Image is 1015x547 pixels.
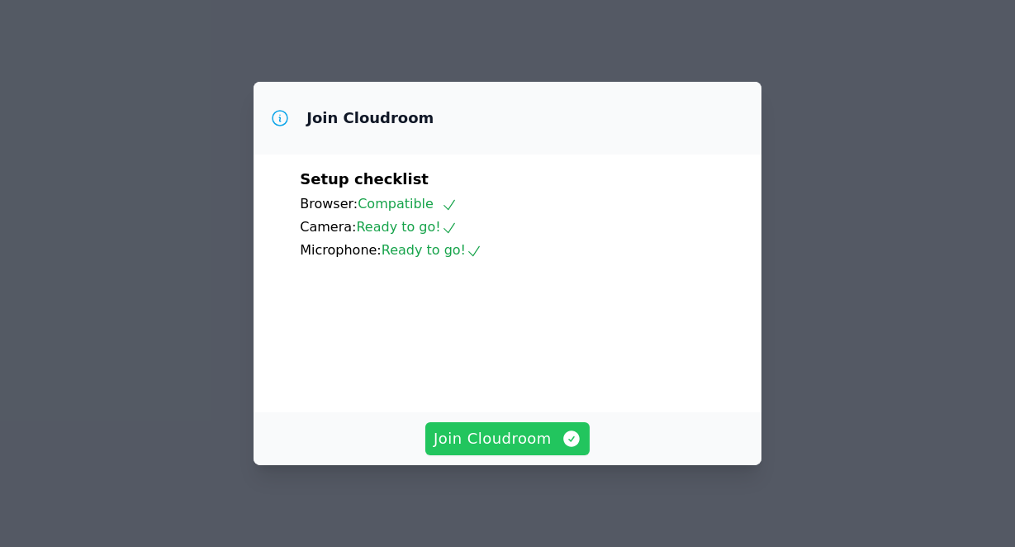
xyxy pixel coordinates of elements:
[300,219,356,235] span: Camera:
[382,242,482,258] span: Ready to go!
[358,196,458,212] span: Compatible
[306,108,434,128] h3: Join Cloudroom
[425,422,590,455] button: Join Cloudroom
[300,242,382,258] span: Microphone:
[356,219,457,235] span: Ready to go!
[300,196,358,212] span: Browser:
[434,427,581,450] span: Join Cloudroom
[300,170,429,188] span: Setup checklist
